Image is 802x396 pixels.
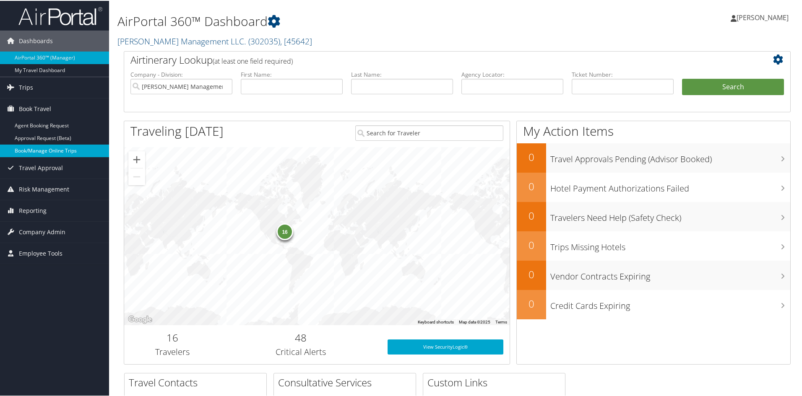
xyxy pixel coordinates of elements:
h2: Airtinerary Lookup [130,52,729,66]
h2: 0 [517,267,546,281]
a: Open this area in Google Maps (opens a new window) [126,313,154,324]
span: Trips [19,76,33,97]
img: Google [126,313,154,324]
span: Map data ©2025 [459,319,490,324]
label: Last Name: [351,70,453,78]
button: Search [682,78,784,95]
span: [PERSON_NAME] [737,12,789,21]
h2: Custom Links [427,375,565,389]
span: Travel Approval [19,157,63,178]
a: 0Travelers Need Help (Safety Check) [517,201,790,230]
h3: Travelers [130,345,214,357]
button: Zoom out [128,168,145,184]
div: 16 [276,223,293,239]
h1: AirPortal 360™ Dashboard [117,12,570,29]
h2: 48 [227,330,375,344]
h3: Critical Alerts [227,345,375,357]
label: Agency Locator: [461,70,563,78]
a: 0Credit Cards Expiring [517,289,790,318]
a: 0Travel Approvals Pending (Advisor Booked) [517,142,790,172]
a: Terms (opens in new tab) [495,319,507,324]
h2: Consultative Services [278,375,416,389]
h3: Credit Cards Expiring [550,295,790,311]
h2: 0 [517,237,546,251]
a: [PERSON_NAME] [731,4,797,29]
h1: My Action Items [517,122,790,139]
h3: Travelers Need Help (Safety Check) [550,207,790,223]
a: 0Hotel Payment Authorizations Failed [517,172,790,201]
h2: 0 [517,208,546,222]
span: , [ 45642 ] [280,35,312,46]
span: Company Admin [19,221,65,242]
span: Risk Management [19,178,69,199]
span: (at least one field required) [213,56,293,65]
label: Ticket Number: [572,70,674,78]
span: Employee Tools [19,242,62,263]
h2: 0 [517,149,546,163]
h2: 16 [130,330,214,344]
span: Dashboards [19,30,53,51]
h3: Hotel Payment Authorizations Failed [550,178,790,194]
h3: Travel Approvals Pending (Advisor Booked) [550,148,790,164]
button: Zoom in [128,150,145,167]
h3: Vendor Contracts Expiring [550,266,790,282]
h3: Trips Missing Hotels [550,236,790,252]
span: ( 302035 ) [248,35,280,46]
span: Book Travel [19,98,51,119]
a: [PERSON_NAME] Management LLC. [117,35,312,46]
input: Search for Traveler [355,124,503,140]
a: 0Vendor Contracts Expiring [517,260,790,289]
label: First Name: [241,70,343,78]
h2: 0 [517,179,546,193]
h2: 0 [517,296,546,310]
button: Keyboard shortcuts [418,318,454,324]
h2: Travel Contacts [129,375,266,389]
h1: Traveling [DATE] [130,122,224,139]
img: airportal-logo.png [18,5,102,25]
span: Reporting [19,199,47,220]
label: Company - Division: [130,70,232,78]
a: View SecurityLogic® [388,339,503,354]
a: 0Trips Missing Hotels [517,230,790,260]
